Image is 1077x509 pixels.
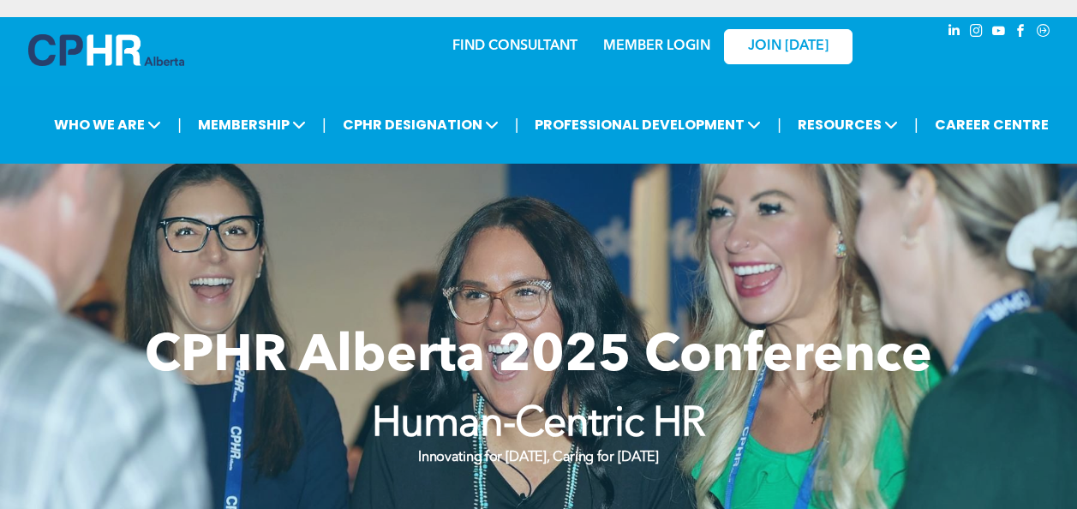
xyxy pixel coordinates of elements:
[793,109,903,141] span: RESOURCES
[418,451,658,464] strong: Innovating for [DATE], Caring for [DATE]
[914,107,918,142] li: |
[338,109,504,141] span: CPHR DESIGNATION
[930,109,1054,141] a: CAREER CENTRE
[777,107,781,142] li: |
[1012,21,1031,45] a: facebook
[372,404,706,446] strong: Human-Centric HR
[452,39,577,53] a: FIND CONSULTANT
[945,21,964,45] a: linkedin
[724,29,853,64] a: JOIN [DATE]
[177,107,182,142] li: |
[748,39,829,55] span: JOIN [DATE]
[49,109,166,141] span: WHO WE ARE
[603,39,710,53] a: MEMBER LOGIN
[322,107,326,142] li: |
[28,34,184,66] img: A blue and white logo for cp alberta
[193,109,311,141] span: MEMBERSHIP
[515,107,519,142] li: |
[1034,21,1053,45] a: Social network
[145,332,932,383] span: CPHR Alberta 2025 Conference
[967,21,986,45] a: instagram
[990,21,1008,45] a: youtube
[530,109,766,141] span: PROFESSIONAL DEVELOPMENT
